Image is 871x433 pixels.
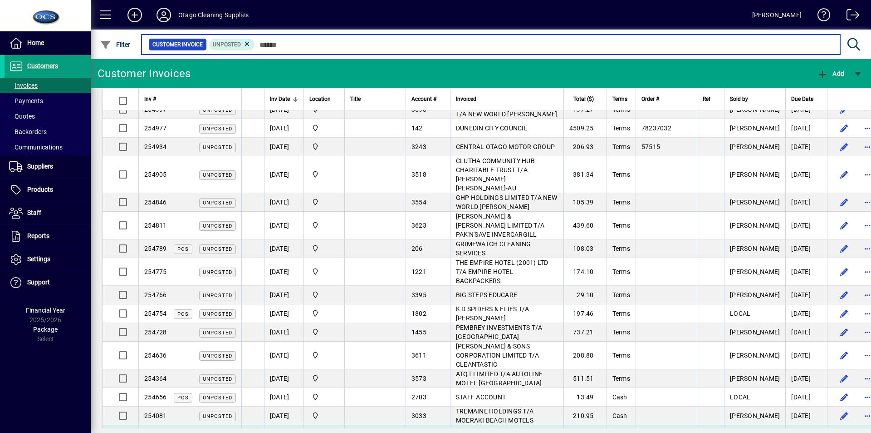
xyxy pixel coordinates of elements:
[563,407,607,425] td: 210.95
[563,156,607,193] td: 381.34
[144,352,167,359] span: 254636
[144,328,167,336] span: 254728
[456,370,543,387] span: ATQT LIMITED T/A AUTOLINE MOTEL [GEOGRAPHIC_DATA]
[98,36,133,53] button: Filter
[177,311,189,317] span: POS
[456,240,531,257] span: GRIMEWATCH CLEANING SERVICES
[752,8,802,22] div: [PERSON_NAME]
[309,197,339,207] span: Head Office
[203,269,232,275] span: Unposted
[456,291,517,299] span: BIG STEPS EDUCARE
[730,171,780,178] span: [PERSON_NAME]
[817,70,844,77] span: Add
[5,93,91,109] a: Payments
[785,342,827,369] td: [DATE]
[837,139,851,154] button: Edit
[612,199,630,206] span: Terms
[177,246,189,252] span: POS
[309,220,339,230] span: Head Office
[785,369,827,388] td: [DATE]
[203,413,232,419] span: Unposted
[350,94,361,104] span: Title
[563,212,607,239] td: 439.60
[411,291,426,299] span: 3395
[5,32,91,55] a: Home
[837,325,851,339] button: Edit
[144,171,167,178] span: 254905
[144,268,167,275] span: 254775
[411,352,426,359] span: 3611
[177,395,189,401] span: POS
[791,94,813,104] span: Due Date
[309,142,339,152] span: Head Office
[730,124,780,132] span: [PERSON_NAME]
[203,395,232,401] span: Unposted
[309,411,339,421] span: Head Office
[270,94,298,104] div: Inv Date
[785,138,827,156] td: [DATE]
[264,239,303,258] td: [DATE]
[411,124,423,132] span: 142
[612,94,627,104] span: Terms
[730,412,780,419] span: [PERSON_NAME]
[837,288,851,302] button: Edit
[33,326,58,333] span: Package
[264,323,303,342] td: [DATE]
[411,310,426,317] span: 1802
[730,352,780,359] span: [PERSON_NAME]
[563,119,607,138] td: 4509.25
[203,330,232,336] span: Unposted
[264,369,303,388] td: [DATE]
[785,407,827,425] td: [DATE]
[411,393,426,401] span: 2703
[456,94,476,104] span: Invoiced
[264,258,303,286] td: [DATE]
[730,94,748,104] span: Sold by
[144,291,167,299] span: 254766
[612,124,630,132] span: Terms
[411,94,445,104] div: Account #
[837,241,851,256] button: Edit
[456,194,557,210] span: GHP HOLDINGS LIMITED T/A NEW WORLD [PERSON_NAME]
[9,128,47,135] span: Backorders
[563,193,607,212] td: 105.39
[785,286,827,304] td: [DATE]
[785,239,827,258] td: [DATE]
[144,106,167,113] span: 254997
[563,286,607,304] td: 29.10
[641,124,671,132] span: 78237032
[5,202,91,224] a: Staff
[411,199,426,206] span: 3554
[612,268,630,275] span: Terms
[411,412,426,419] span: 3033
[456,124,528,132] span: DUNEDIN CITY COUNCIL
[411,245,423,252] span: 206
[27,279,50,286] span: Support
[456,143,555,150] span: CENTRAL OTAGO MOTOR GROUP
[563,239,607,258] td: 108.03
[837,121,851,135] button: Edit
[837,390,851,404] button: Edit
[411,94,436,104] span: Account #
[730,94,780,104] div: Sold by
[203,200,232,206] span: Unposted
[209,39,255,50] mat-chip: Customer Invoice Status: Unposted
[785,304,827,323] td: [DATE]
[264,286,303,304] td: [DATE]
[730,222,780,229] span: [PERSON_NAME]
[703,94,710,104] span: Ref
[612,171,630,178] span: Terms
[264,193,303,212] td: [DATE]
[203,311,232,317] span: Unposted
[144,143,167,150] span: 254934
[27,186,53,193] span: Products
[730,245,780,252] span: [PERSON_NAME]
[309,327,339,337] span: Head Office
[144,245,167,252] span: 254789
[5,139,91,155] a: Communications
[563,323,607,342] td: 737.21
[785,193,827,212] td: [DATE]
[456,213,544,238] span: [PERSON_NAME] & [PERSON_NAME] LIMITED T/A PAK'N'SAVE INVERCARGILL
[5,124,91,139] a: Backorders
[100,41,131,48] span: Filter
